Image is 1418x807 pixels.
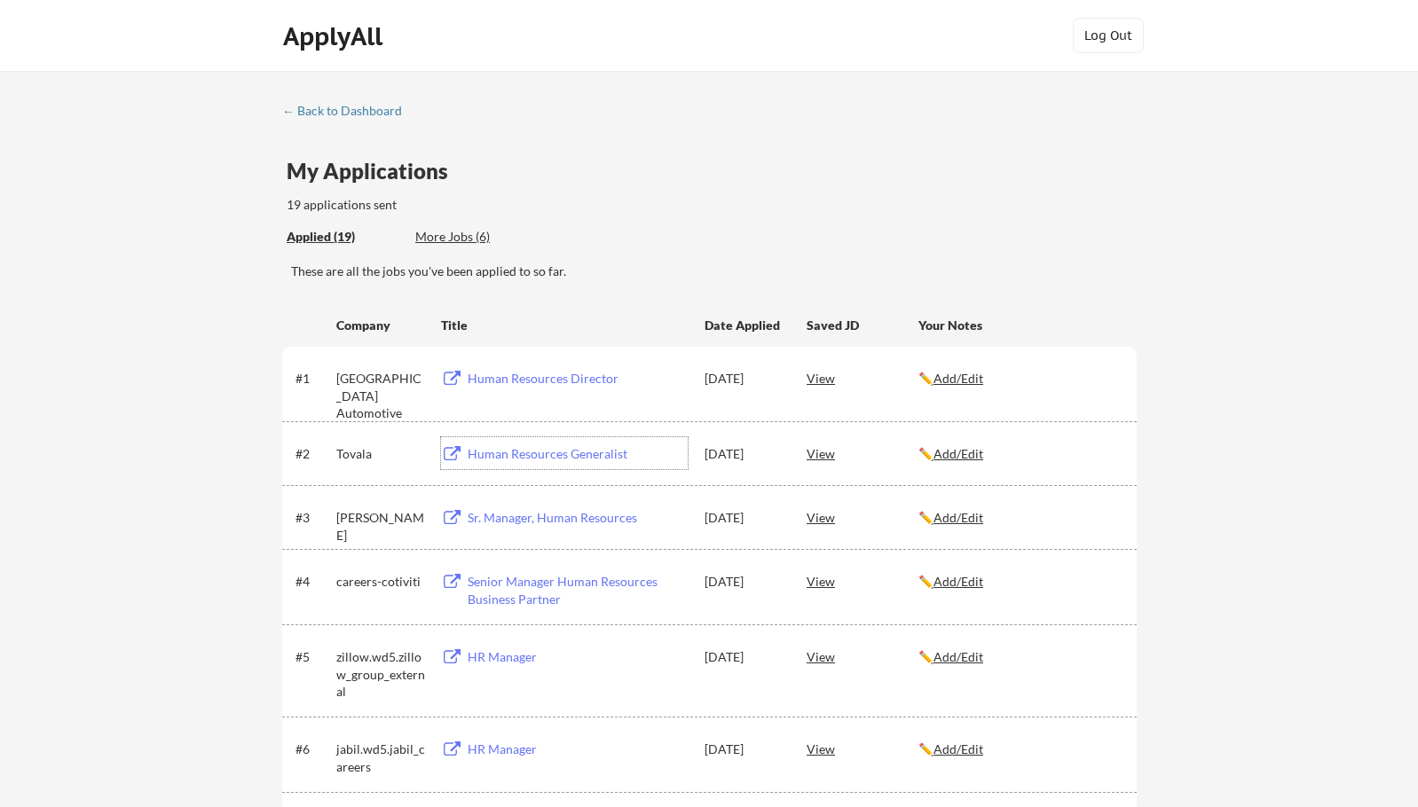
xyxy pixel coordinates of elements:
div: ApplyAll [283,21,388,51]
div: Company [336,317,425,334]
div: These are all the jobs you've been applied to so far. [287,228,402,247]
div: #3 [295,509,330,527]
u: Add/Edit [934,371,983,386]
div: Sr. Manager, Human Resources [468,509,688,527]
div: ✏️ [918,740,1121,758]
div: Tovala [336,445,425,463]
u: Add/Edit [934,574,983,589]
div: #5 [295,648,330,666]
div: ✏️ [918,370,1121,388]
div: #2 [295,445,330,463]
div: Senior Manager Human Resources Business Partner [468,573,688,607]
div: View [807,733,918,764]
div: View [807,437,918,469]
div: HR Manager [468,740,688,758]
div: careers-cotiviti [336,573,425,591]
div: [GEOGRAPHIC_DATA] Automotive [336,370,425,422]
div: ✏️ [918,509,1121,527]
div: Your Notes [918,317,1121,334]
div: ← Back to Dashboard [282,105,415,117]
div: [DATE] [705,370,783,388]
u: Add/Edit [934,510,983,525]
div: HR Manager [468,648,688,666]
div: Human Resources Generalist [468,445,688,463]
div: These are job applications we think you'd be a good fit for, but couldn't apply you to automatica... [415,228,546,247]
div: Human Resources Director [468,370,688,388]
div: View [807,362,918,394]
div: [DATE] [705,573,783,591]
div: More Jobs (6) [415,228,546,246]
u: Add/Edit [934,649,983,664]
div: [DATE] [705,509,783,527]
div: #6 [295,740,330,758]
div: zillow.wd5.zillow_group_external [336,648,425,701]
div: #4 [295,573,330,591]
div: #1 [295,370,330,388]
u: Add/Edit [934,446,983,461]
div: [DATE] [705,740,783,758]
div: Title [441,317,688,334]
div: jabil.wd5.jabil_careers [336,740,425,775]
button: Log Out [1073,18,1144,53]
div: ✏️ [918,648,1121,666]
div: View [807,501,918,533]
div: View [807,565,918,597]
div: View [807,640,918,672]
u: Add/Edit [934,741,983,756]
div: These are all the jobs you've been applied to so far. [291,262,1137,280]
div: [PERSON_NAME] [336,509,425,544]
div: Date Applied [705,317,783,334]
div: ✏️ [918,445,1121,463]
div: Saved JD [807,309,918,341]
div: 19 applications sent [287,196,630,214]
a: ← Back to Dashboard [282,104,415,121]
div: [DATE] [705,445,783,463]
div: [DATE] [705,648,783,666]
div: My Applications [287,161,462,182]
div: ✏️ [918,573,1121,591]
div: Applied (19) [287,228,402,246]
